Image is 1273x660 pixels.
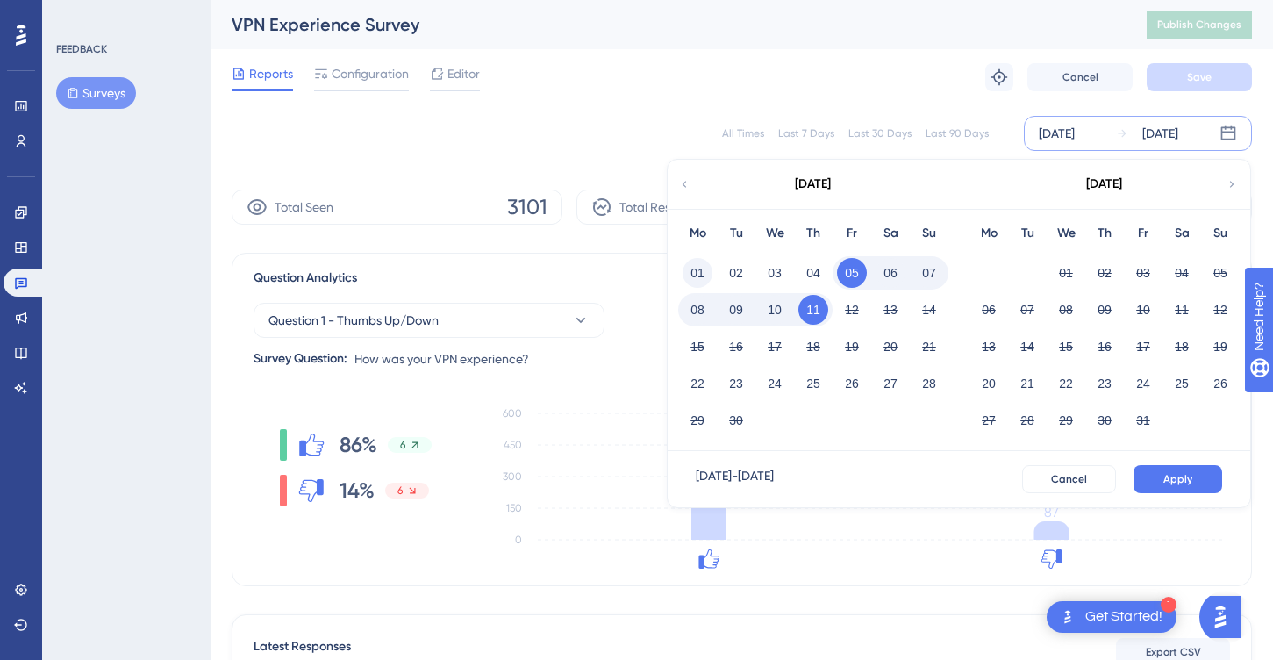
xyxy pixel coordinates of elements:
button: 13 [876,295,905,325]
button: Cancel [1022,465,1116,493]
div: Tu [1008,223,1047,244]
button: 04 [798,258,828,288]
button: 16 [1090,332,1119,362]
button: 25 [1167,369,1197,398]
button: 12 [1205,295,1235,325]
span: 3101 [507,193,547,221]
button: Publish Changes [1147,11,1252,39]
button: 06 [974,295,1004,325]
button: 02 [1090,258,1119,288]
span: Cancel [1062,70,1098,84]
button: 01 [1051,258,1081,288]
div: Mo [969,223,1008,244]
span: 86% [340,431,377,459]
button: 03 [1128,258,1158,288]
tspan: 0 [515,534,522,546]
div: We [755,223,794,244]
div: Tu [717,223,755,244]
button: 07 [914,258,944,288]
div: Su [1201,223,1240,244]
button: 25 [798,369,828,398]
button: 08 [683,295,712,325]
button: 27 [974,405,1004,435]
button: 15 [683,332,712,362]
button: 21 [914,332,944,362]
div: Th [1085,223,1124,244]
button: 17 [1128,332,1158,362]
button: 17 [760,332,790,362]
button: 27 [876,369,905,398]
span: Editor [447,63,480,84]
span: 6 [400,438,405,452]
span: 14% [340,477,375,505]
button: 06 [876,258,905,288]
div: Sa [1162,223,1201,244]
button: 02 [721,258,751,288]
button: 20 [876,332,905,362]
span: Configuration [332,63,409,84]
tspan: 87 [1044,504,1059,520]
button: 07 [1012,295,1042,325]
button: 10 [1128,295,1158,325]
span: How was your VPN experience? [354,348,529,369]
button: 18 [798,332,828,362]
tspan: 450 [504,439,522,451]
button: 23 [1090,369,1119,398]
tspan: 600 [503,407,522,420]
button: 28 [1012,405,1042,435]
span: Save [1187,70,1212,84]
button: 28 [914,369,944,398]
tspan: 300 [503,470,522,483]
div: All Times [722,126,764,140]
button: Cancel [1027,63,1133,91]
div: [DATE] [1086,174,1122,195]
button: 26 [837,369,867,398]
button: 11 [798,295,828,325]
div: 1 [1161,597,1176,613]
button: 11 [1167,295,1197,325]
button: 16 [721,332,751,362]
button: 19 [837,332,867,362]
tspan: 150 [506,502,522,514]
div: VPN Experience Survey [232,12,1103,37]
span: Publish Changes [1157,18,1241,32]
button: 01 [683,258,712,288]
button: 08 [1051,295,1081,325]
button: 14 [914,295,944,325]
button: Save [1147,63,1252,91]
button: 21 [1012,369,1042,398]
span: Reports [249,63,293,84]
div: Su [910,223,948,244]
div: Fr [1124,223,1162,244]
span: Total Responses [619,197,710,218]
button: 20 [974,369,1004,398]
button: 04 [1167,258,1197,288]
div: We [1047,223,1085,244]
button: 30 [1090,405,1119,435]
button: Apply [1134,465,1222,493]
div: [DATE] - [DATE] [696,465,774,493]
div: Last 90 Days [926,126,989,140]
button: 19 [1205,332,1235,362]
button: 14 [1012,332,1042,362]
div: Mo [678,223,717,244]
button: 24 [760,369,790,398]
span: Apply [1163,472,1192,486]
button: Surveys [56,77,136,109]
button: 03 [760,258,790,288]
div: Fr [833,223,871,244]
button: 29 [1051,405,1081,435]
span: Question 1 - Thumbs Up/Down [268,310,439,331]
button: 26 [1205,369,1235,398]
span: Question Analytics [254,268,357,289]
div: [DATE] [795,174,831,195]
button: 15 [1051,332,1081,362]
button: 23 [721,369,751,398]
div: Sa [871,223,910,244]
span: Export CSV [1146,645,1201,659]
button: 05 [1205,258,1235,288]
button: 24 [1128,369,1158,398]
button: 22 [1051,369,1081,398]
iframe: UserGuiding AI Assistant Launcher [1199,591,1252,643]
button: 22 [683,369,712,398]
